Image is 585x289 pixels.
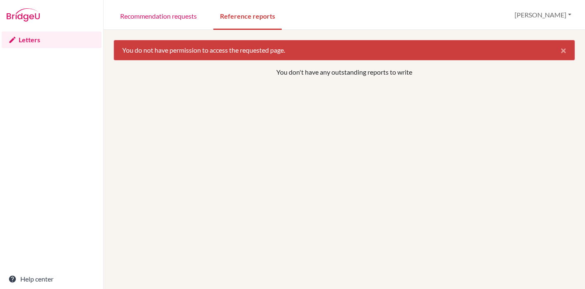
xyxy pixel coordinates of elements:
[2,271,102,287] a: Help center
[561,44,566,56] span: ×
[114,40,575,61] div: You do not have permission to access the requested page.
[158,67,530,77] p: You don't have any outstanding reports to write
[213,1,282,30] a: Reference reports
[7,8,40,22] img: Bridge-U
[511,7,575,23] button: [PERSON_NAME]
[114,1,203,30] a: Recommendation requests
[552,40,575,60] button: Close
[2,32,102,48] a: Letters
